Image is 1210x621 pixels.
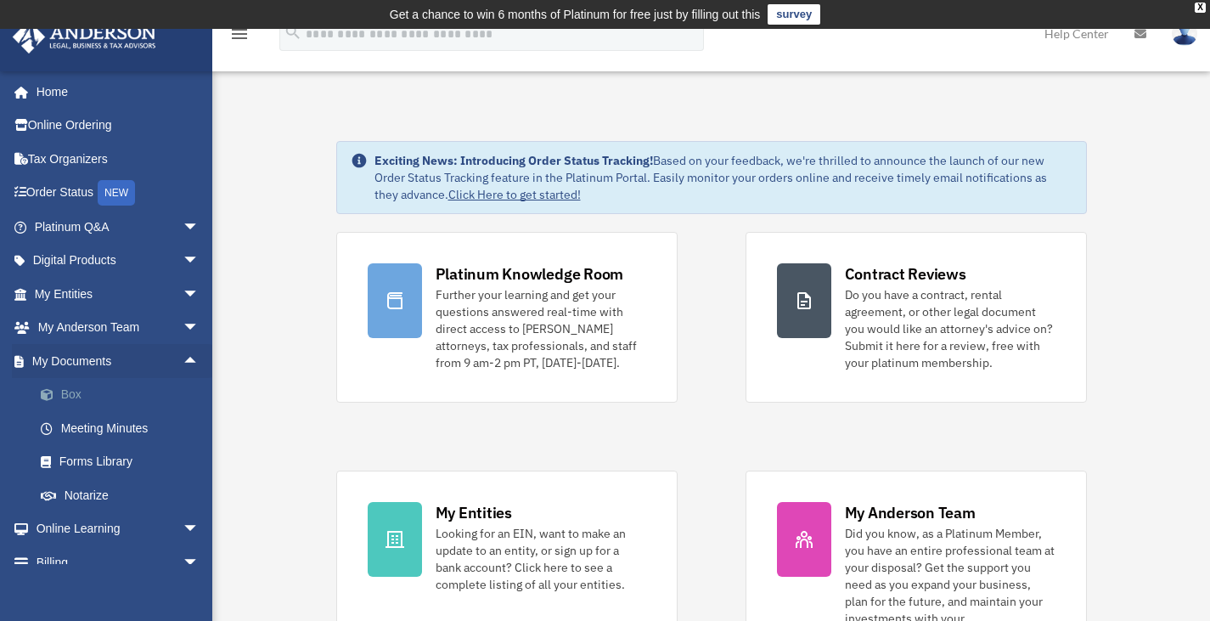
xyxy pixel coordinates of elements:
a: Online Learningarrow_drop_down [12,512,225,546]
span: arrow_drop_down [183,311,217,346]
a: Platinum Knowledge Room Further your learning and get your questions answered real-time with dire... [336,232,678,403]
a: Forms Library [24,445,225,479]
span: arrow_drop_down [183,210,217,245]
a: menu [229,30,250,44]
a: My Entitiesarrow_drop_down [12,277,225,311]
div: Platinum Knowledge Room [436,263,624,285]
i: menu [229,24,250,44]
a: Platinum Q&Aarrow_drop_down [12,210,225,244]
div: Looking for an EIN, want to make an update to an entity, or sign up for a bank account? Click her... [436,525,646,593]
div: Further your learning and get your questions answered real-time with direct access to [PERSON_NAM... [436,286,646,371]
a: survey [768,4,820,25]
a: My Anderson Teamarrow_drop_down [12,311,225,345]
div: Get a chance to win 6 months of Platinum for free just by filling out this [390,4,761,25]
a: My Documentsarrow_drop_up [12,344,225,378]
a: Online Ordering [12,109,225,143]
a: Tax Organizers [12,142,225,176]
a: Contract Reviews Do you have a contract, rental agreement, or other legal document you would like... [746,232,1087,403]
span: arrow_drop_down [183,545,217,580]
img: Anderson Advisors Platinum Portal [8,20,161,54]
a: Notarize [24,478,225,512]
a: Meeting Minutes [24,411,225,445]
img: User Pic [1172,21,1197,46]
a: Box [24,378,225,412]
div: close [1195,3,1206,13]
i: search [284,23,302,42]
div: NEW [98,180,135,206]
a: Order StatusNEW [12,176,225,211]
a: Billingarrow_drop_down [12,545,225,579]
span: arrow_drop_up [183,344,217,379]
span: arrow_drop_down [183,277,217,312]
span: arrow_drop_down [183,512,217,547]
div: My Anderson Team [845,502,976,523]
div: My Entities [436,502,512,523]
strong: Exciting News: Introducing Order Status Tracking! [374,153,653,168]
div: Do you have a contract, rental agreement, or other legal document you would like an attorney's ad... [845,286,1055,371]
div: Based on your feedback, we're thrilled to announce the launch of our new Order Status Tracking fe... [374,152,1072,203]
span: arrow_drop_down [183,244,217,279]
div: Contract Reviews [845,263,966,285]
a: Click Here to get started! [448,187,581,202]
a: Home [12,75,217,109]
a: Digital Productsarrow_drop_down [12,244,225,278]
